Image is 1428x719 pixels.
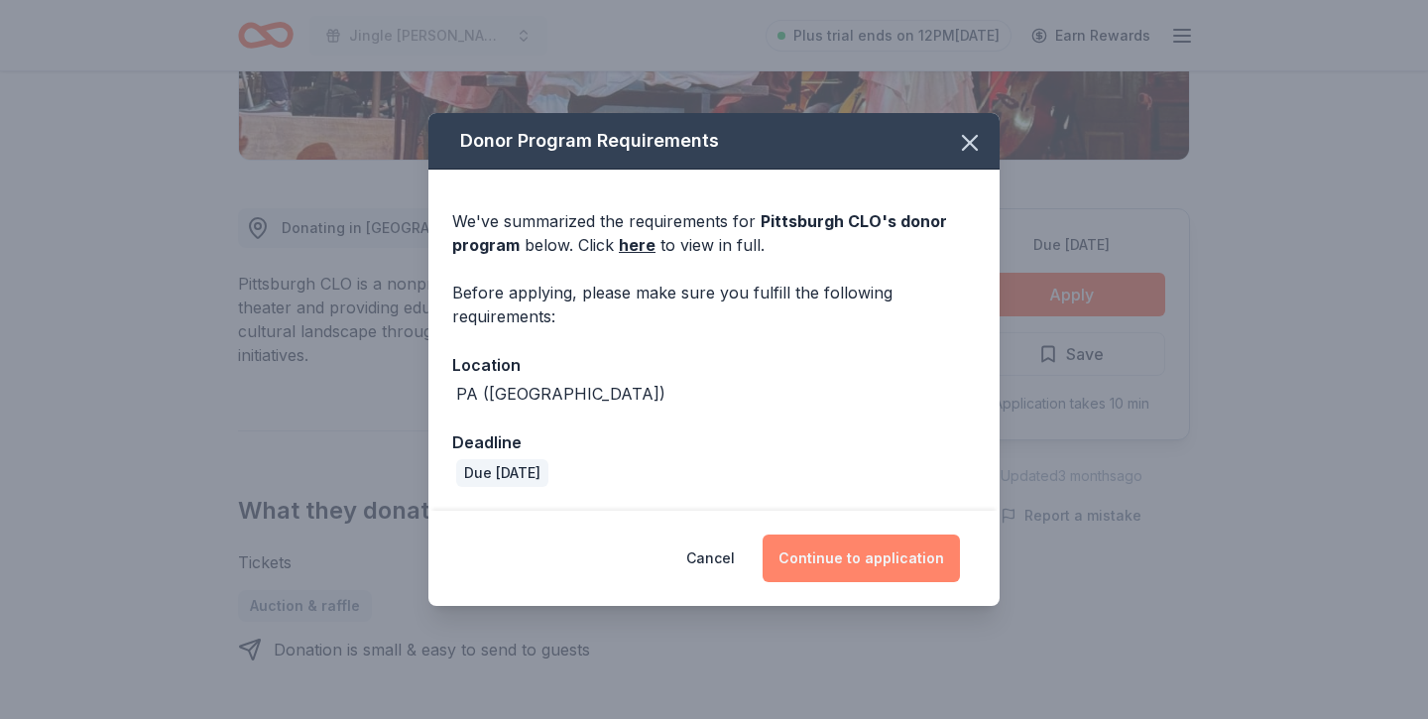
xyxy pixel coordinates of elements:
[456,459,548,487] div: Due [DATE]
[456,382,665,406] div: PA ([GEOGRAPHIC_DATA])
[452,281,976,328] div: Before applying, please make sure you fulfill the following requirements:
[619,233,655,257] a: here
[763,535,960,582] button: Continue to application
[686,535,735,582] button: Cancel
[452,209,976,257] div: We've summarized the requirements for below. Click to view in full.
[452,429,976,455] div: Deadline
[452,352,976,378] div: Location
[428,113,1000,170] div: Donor Program Requirements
